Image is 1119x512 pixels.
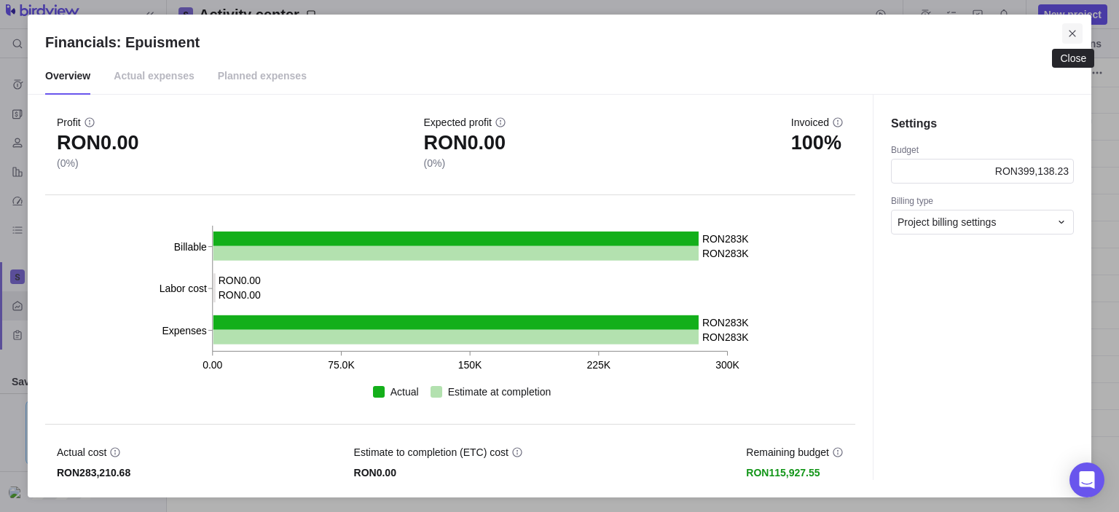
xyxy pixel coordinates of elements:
[891,115,1074,133] h4: Settings
[1069,462,1104,497] div: Open Intercom Messenger
[57,465,130,480] span: RON283,210.68
[174,240,207,252] tspan: Billable
[203,359,222,371] text: 0.00
[1062,23,1083,44] span: Close
[791,115,829,130] span: Invoiced
[114,58,195,95] span: Actual expenses
[162,325,206,336] tspan: Expenses
[704,317,750,328] text: RON283K
[424,135,506,150] span: RON0.00
[57,135,139,150] span: RON0.00
[891,144,1074,159] div: Budget
[45,32,1074,52] h2: Financials: Epuisment
[995,165,1069,177] span: RON399,138.23
[390,385,419,399] span: Actual
[28,15,1091,497] div: Financials: Epuisment
[424,115,492,130] span: Expected profit
[832,117,844,128] svg: info-description
[459,359,483,371] text: 150K
[891,195,1074,210] div: Billing type
[354,445,509,460] span: Estimate to completion (ETC) cost
[832,446,844,458] svg: info-description
[159,283,206,294] tspan: Labor cost
[704,232,750,244] text: RON283K
[898,215,996,229] span: Project billing settings
[791,135,844,150] span: 100%
[704,247,750,259] text: RON283K
[57,115,81,130] span: Profit
[448,385,551,399] span: Estimate at completion
[218,58,307,95] span: Planned expenses
[704,331,750,343] text: RON283K
[84,117,95,128] svg: info-description
[495,117,506,128] svg: info-description
[354,465,523,480] span: RON0.00
[57,445,106,460] span: Actual cost
[717,359,741,371] text: 300K
[424,156,506,170] span: (0%)
[588,359,612,371] text: 225K
[511,446,523,458] svg: info-description
[219,275,262,286] text: RON0.00
[219,289,262,301] text: RON0.00
[109,446,121,458] svg: info-description
[329,359,356,371] text: 75.0K
[45,58,90,95] span: Overview
[746,445,829,460] span: Remaining budget
[1060,52,1086,64] div: Close
[57,156,139,170] span: (0%)
[746,465,844,480] span: RON115,927.55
